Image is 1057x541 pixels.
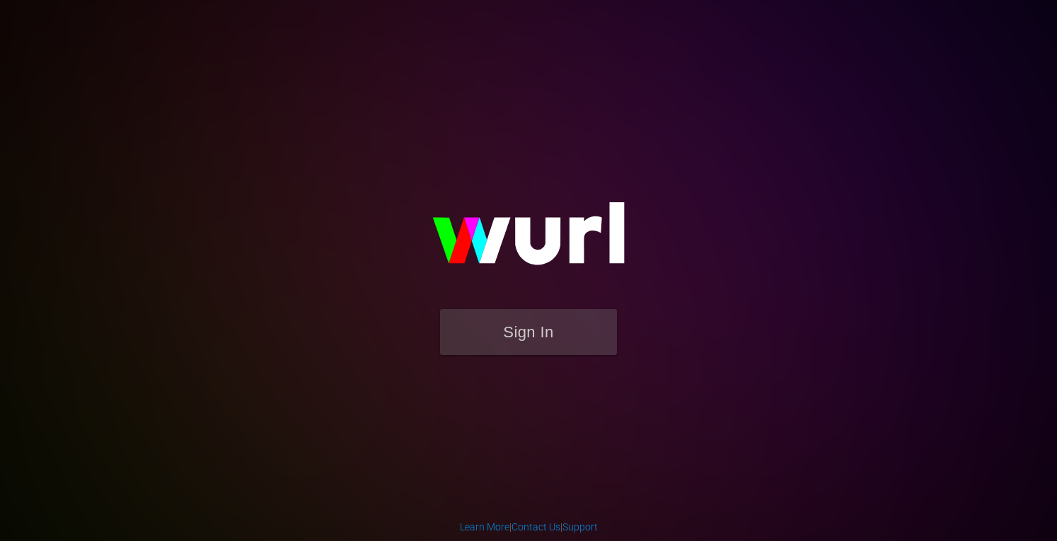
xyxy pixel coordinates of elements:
[387,172,670,309] img: wurl-logo-on-black-223613ac3d8ba8fe6dc639794a292ebdb59501304c7dfd60c99c58986ef67473.svg
[440,309,617,355] button: Sign In
[460,521,509,533] a: Learn More
[562,521,598,533] a: Support
[460,520,598,534] div: | |
[512,521,560,533] a: Contact Us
